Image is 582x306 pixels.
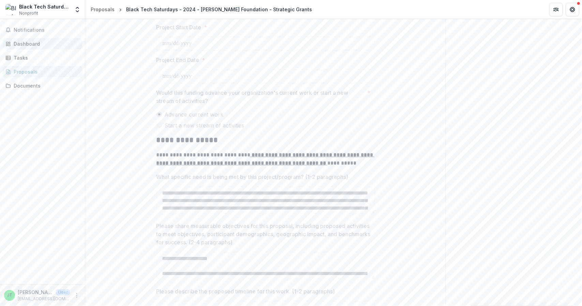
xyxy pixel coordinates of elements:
[156,173,348,181] p: What specific need is being met by this project/program? (1-2 paragraphs)
[126,6,312,13] div: Black Tech Saturdays - 2024 - [PERSON_NAME] Foundation - Strategic Grants
[165,121,244,129] span: Start a new stream of activities
[18,296,70,302] p: [EMAIL_ADDRESS][DOMAIN_NAME]
[19,10,38,16] span: Nonprofit
[3,80,82,91] a: Documents
[549,3,563,16] button: Partners
[156,287,335,295] p: Please describe the proposed timeline for this work. (1-2 paragraphs)
[56,289,70,295] p: User
[73,3,82,16] button: Open entity switcher
[14,27,79,33] span: Notifications
[3,52,82,63] a: Tasks
[14,82,77,89] div: Documents
[88,4,315,14] nav: breadcrumb
[156,222,371,246] p: Please share measurable objectives for this proposal, including proposed activities to meet objec...
[3,38,82,49] a: Dashboard
[5,4,16,15] img: Black Tech Saturdays
[73,291,81,300] button: More
[156,23,202,31] p: Project Start Date
[91,6,115,13] div: Proposals
[14,68,77,75] div: Proposals
[7,293,12,297] div: Johnnie Turnage
[3,66,82,77] a: Proposals
[14,40,77,47] div: Dashboard
[165,110,224,119] span: Advance current work
[156,56,199,64] p: Project End Date
[18,289,53,296] p: [PERSON_NAME]
[19,3,70,10] div: Black Tech Saturdays
[88,4,117,14] a: Proposals
[14,54,77,61] div: Tasks
[566,3,579,16] button: Get Help
[156,89,365,105] p: Would this funding advance your organization's current work or start a new stream of activities?
[3,25,82,35] button: Notifications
